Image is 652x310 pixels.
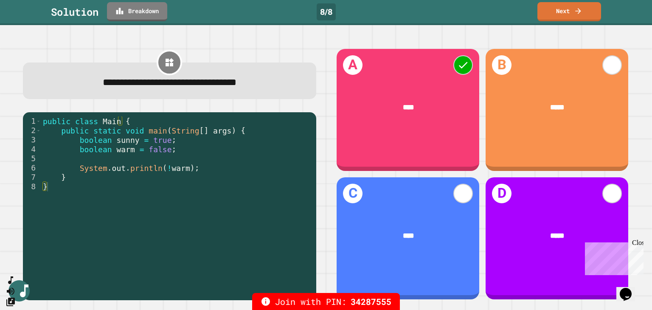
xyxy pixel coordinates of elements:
span: Toggle code folding, rows 1 through 8 [36,117,41,126]
iframe: chat widget [582,239,644,275]
iframe: chat widget [616,276,644,301]
div: Solution [51,4,98,20]
div: 5 [23,154,41,163]
span: 34287555 [351,295,391,308]
div: 8 [23,182,41,191]
span: Toggle code folding, rows 2 through 7 [36,126,41,135]
button: SpeedDial basic example [6,275,16,286]
div: Join with PIN: [252,293,400,310]
h1: B [492,55,511,75]
div: 3 [23,135,41,145]
button: Change Music [6,296,16,307]
button: Mute music [6,286,16,296]
div: 6 [23,163,41,173]
div: 2 [23,126,41,135]
a: Breakdown [107,2,167,21]
div: 8 / 8 [317,3,336,20]
h1: D [492,184,511,203]
div: 4 [23,145,41,154]
h1: C [343,184,363,203]
a: Next [537,2,601,21]
div: 7 [23,173,41,182]
div: Chat with us now!Close [3,3,59,54]
div: 1 [23,117,41,126]
h1: A [343,55,363,75]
